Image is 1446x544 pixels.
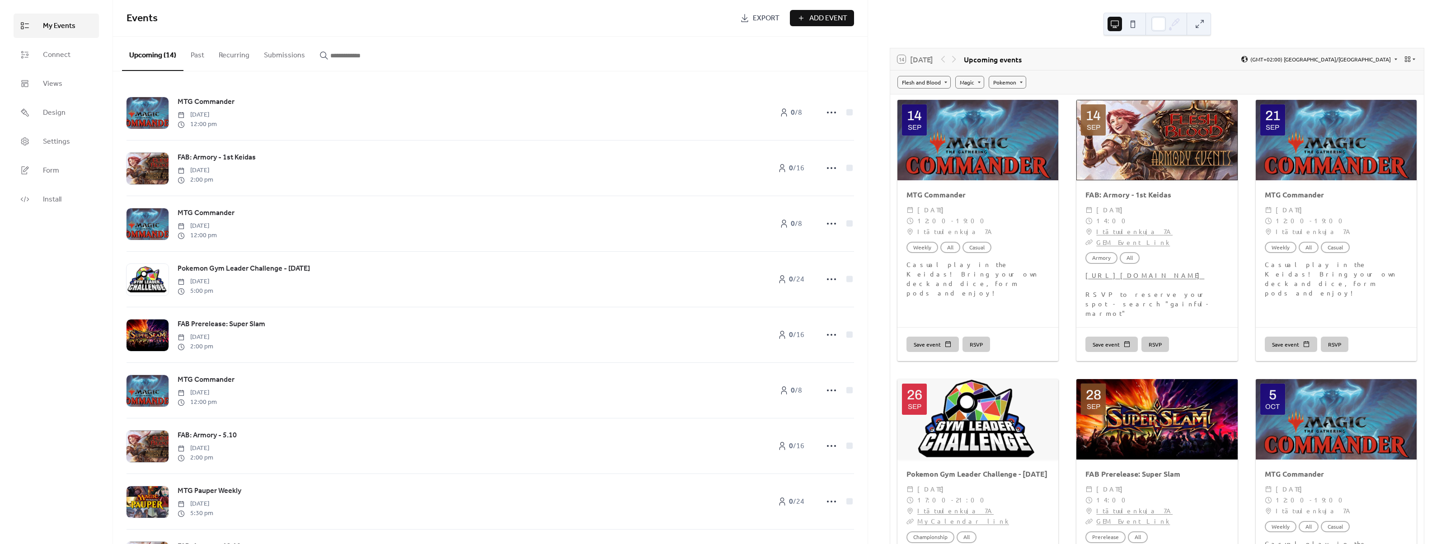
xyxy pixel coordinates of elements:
div: 26 [907,388,922,402]
span: [DATE] [917,484,948,495]
div: MTG Commander [1256,189,1417,200]
span: [DATE] [1276,205,1307,216]
b: 0 [791,106,795,120]
div: ​ [906,226,914,237]
span: 2:00 pm [178,453,213,463]
span: / 8 [791,108,802,118]
button: RSVP [962,337,990,352]
span: Pokemon Gym Leader Challenge - [DATE] [178,263,310,274]
b: 0 [789,495,793,509]
span: 19:00 [956,216,990,226]
span: [DATE] [178,499,213,509]
div: ​ [1265,484,1272,495]
span: [DATE] [917,205,948,216]
span: FAB Prerelease: Super Slam [178,319,265,330]
div: ​ [906,506,914,516]
span: Install [43,194,61,205]
a: MyCalendar link [917,517,1009,525]
div: MTG Commander [897,189,1058,200]
span: 12:00 pm [178,231,217,240]
span: / 16 [789,163,804,174]
div: ​ [1085,237,1093,248]
b: 0 [789,328,793,342]
span: Views [43,79,62,89]
a: MTG Pauper Weekly [178,485,241,497]
span: Add Event [809,13,847,24]
a: FAB: Armory - 5.10 [178,430,237,441]
a: 0/16 [768,160,813,176]
a: Itätuulenkuja 7A [1096,226,1173,237]
a: Views [14,71,99,96]
a: Connect [14,42,99,67]
span: - [951,495,956,506]
span: Export [753,13,779,24]
span: [DATE] [178,166,213,175]
div: MTG Commander [1256,469,1417,479]
div: ​ [1265,226,1272,237]
span: / 8 [791,385,802,396]
button: Save event [906,337,959,352]
div: 28 [1086,388,1101,402]
span: Connect [43,50,70,61]
span: (GMT+02:00) [GEOGRAPHIC_DATA]/[GEOGRAPHIC_DATA] [1250,56,1391,62]
span: 2:00 pm [178,175,213,185]
span: My Events [43,21,75,32]
a: MTG Commander [178,374,235,386]
a: 0/16 [768,438,813,454]
div: ​ [906,495,914,506]
span: 19:00 [1314,216,1348,226]
button: Submissions [257,37,312,70]
a: Install [14,187,99,211]
span: [DATE] [1096,484,1127,495]
span: 12:00 [1276,495,1310,506]
span: 12:00 [917,216,951,226]
div: ​ [1265,506,1272,516]
a: My Events [14,14,99,38]
span: / 16 [789,441,804,452]
div: Casual play in the Keidas! Bring your own deck and dice, form pods and enjoy! [1256,260,1417,298]
a: Itätuulenkuja 7A [1096,506,1173,516]
span: [DATE] [178,277,213,286]
a: FAB Prerelease: Super Slam [1085,469,1180,478]
button: Recurring [211,37,257,70]
div: ​ [906,516,914,527]
div: ​ [1265,205,1272,216]
a: GEM Event Link [1096,238,1170,246]
a: [URL][DOMAIN_NAME] [1085,271,1204,279]
a: Design [14,100,99,125]
div: ​ [1265,495,1272,506]
span: 12:00 pm [178,398,217,407]
span: [DATE] [178,333,213,342]
span: [DATE] [178,444,213,453]
div: ​ [906,484,914,495]
span: MTG Commander [178,97,235,108]
button: Add Event [790,10,854,26]
span: / 24 [789,497,804,507]
span: 5:00 pm [178,286,213,296]
span: / 24 [789,274,804,285]
a: FAB: Armory - 1st Keidas [1085,190,1171,199]
span: Form [43,165,59,176]
div: ​ [906,216,914,226]
span: [DATE] [178,110,217,120]
span: [DATE] [1096,205,1127,216]
a: 0/16 [768,327,813,343]
a: MTG Commander [178,207,235,219]
div: 5 [1269,388,1277,402]
button: RSVP [1321,337,1348,352]
div: ​ [1085,506,1093,516]
div: ​ [1085,205,1093,216]
span: Itätuulenkuja 7A [1276,226,1352,237]
b: 0 [789,161,793,175]
b: 0 [789,439,793,453]
span: 21:00 [956,495,990,506]
b: 0 [789,272,793,286]
div: Oct [1265,403,1280,410]
div: ​ [1085,495,1093,506]
span: / 8 [791,219,802,230]
a: Pokemon Gym Leader Challenge - [DATE] [178,263,310,275]
span: 14:00 [1096,216,1131,226]
div: Sep [1266,124,1279,131]
b: 0 [791,217,795,231]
